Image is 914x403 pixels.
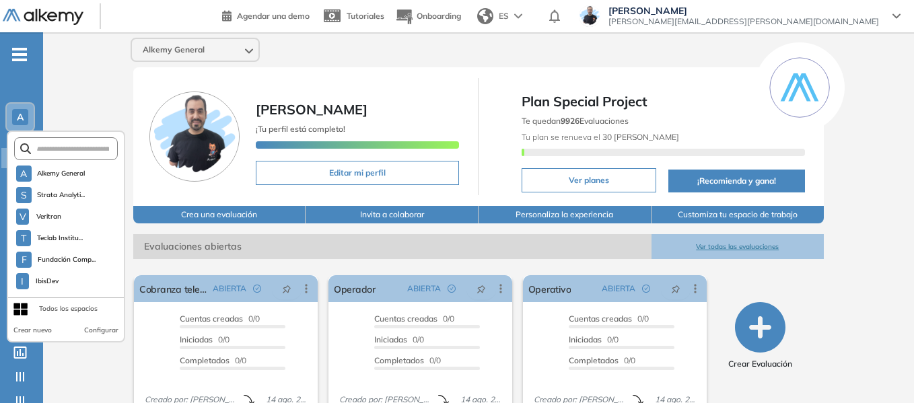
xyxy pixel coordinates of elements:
span: Tutoriales [347,11,384,21]
span: Completados [180,355,230,365]
span: 0/0 [180,334,230,344]
span: Fundación Comp... [37,254,96,265]
button: Invita a colaborar [306,206,479,223]
span: Iniciadas [180,334,213,344]
span: ABIERTA [213,283,246,295]
img: Logo [3,9,83,26]
button: Onboarding [395,2,461,31]
span: T [21,233,26,244]
button: pushpin [272,278,302,299]
span: ¡Tu perfil está completo! [256,124,345,134]
span: Plan Special Project [522,91,805,112]
span: Veritran [34,211,63,222]
span: Crear Evaluación [728,358,792,370]
button: Crea una evaluación [133,206,306,223]
b: 9926 [561,116,579,126]
span: 0/0 [569,334,619,344]
span: Iniciadas [569,334,602,344]
button: Crear nuevo [13,325,52,336]
span: A [17,112,24,122]
span: Cuentas creadas [180,314,243,324]
span: check-circle [642,285,650,293]
img: arrow [514,13,522,19]
span: 0/0 [374,355,441,365]
button: Customiza tu espacio de trabajo [652,206,824,223]
span: ABIERTA [602,283,635,295]
span: Cuentas creadas [569,314,632,324]
span: pushpin [477,283,486,294]
span: 0/0 [180,314,260,324]
button: Editar mi perfil [256,161,460,185]
span: Alkemy General [37,168,85,179]
img: Foto de perfil [149,91,240,182]
span: Agendar una demo [237,11,310,21]
button: pushpin [466,278,496,299]
span: 0/0 [569,314,649,324]
span: 0/0 [569,355,635,365]
a: Operador [334,275,376,302]
span: 0/0 [374,314,454,324]
span: A [20,168,27,179]
span: [PERSON_NAME] [608,5,879,16]
span: IbisDev [34,276,61,287]
span: Evaluaciones abiertas [133,234,652,259]
b: 30 [PERSON_NAME] [600,132,679,142]
i: - [12,53,27,56]
span: 0/0 [180,355,246,365]
button: pushpin [661,278,691,299]
div: Todos los espacios [39,303,98,314]
span: Alkemy General [143,44,205,55]
span: pushpin [282,283,291,294]
a: Operativo [528,275,571,302]
span: ABIERTA [407,283,441,295]
span: V [20,211,26,222]
span: F [22,254,27,265]
span: Tu plan se renueva el [522,132,679,142]
span: ES [499,10,509,22]
span: Iniciadas [374,334,407,344]
span: S [21,190,27,200]
span: pushpin [671,283,680,294]
button: Crear Evaluación [728,302,792,370]
span: Strata Analyti... [37,190,85,200]
span: check-circle [253,285,261,293]
span: [PERSON_NAME][EMAIL_ADDRESS][PERSON_NAME][DOMAIN_NAME] [608,16,879,27]
span: Onboarding [417,11,461,21]
span: check-circle [448,285,456,293]
a: Cobranza telefónica [139,275,207,302]
button: Ver todas las evaluaciones [652,234,824,259]
img: world [477,8,493,24]
span: 0/0 [374,334,424,344]
span: Completados [569,355,619,365]
span: [PERSON_NAME] [256,101,367,118]
button: Ver planes [522,168,656,192]
span: Teclab Institu... [36,233,83,244]
span: Cuentas creadas [374,314,437,324]
button: ¡Recomienda y gana! [668,170,805,192]
a: Agendar una demo [222,7,310,23]
span: Completados [374,355,424,365]
span: I [21,276,24,287]
button: Configurar [84,325,118,336]
span: Te quedan Evaluaciones [522,116,629,126]
button: Personaliza la experiencia [479,206,652,223]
